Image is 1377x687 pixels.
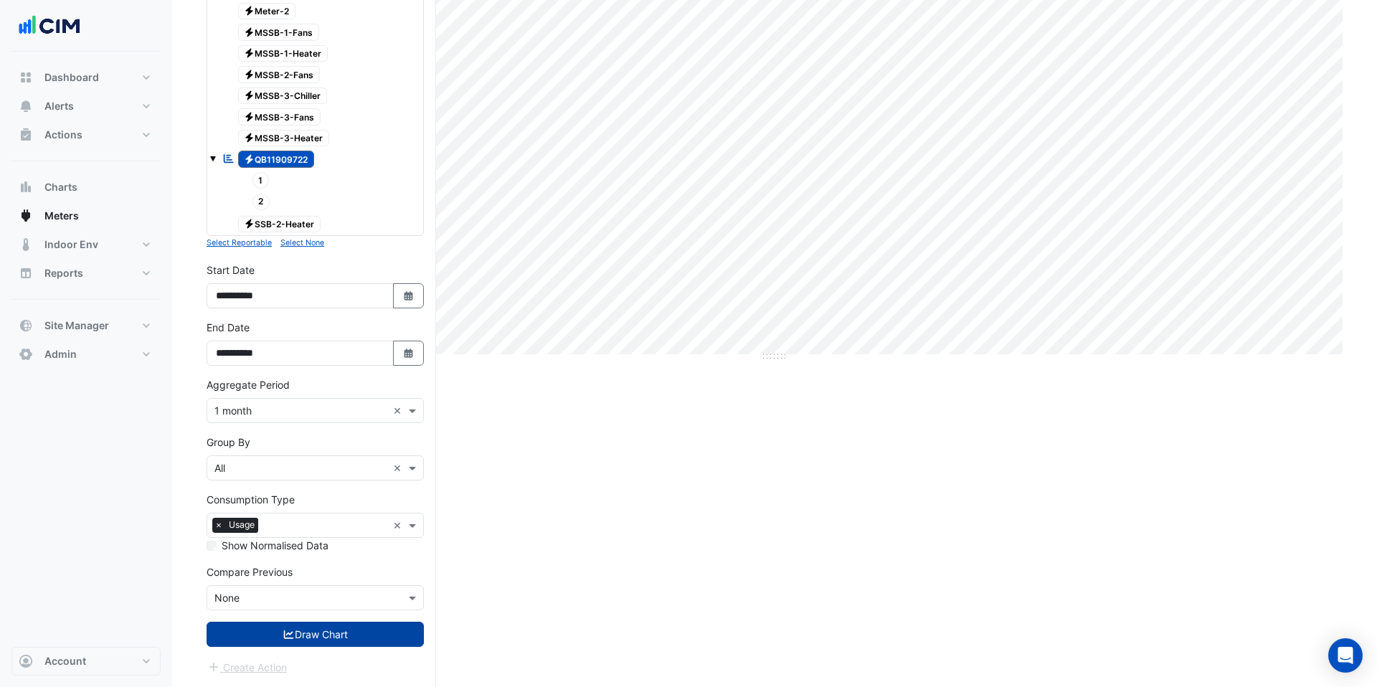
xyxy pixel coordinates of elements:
span: Admin [44,347,77,361]
fa-icon: Electricity [244,27,255,37]
span: Indoor Env [44,237,98,252]
app-icon: Site Manager [19,318,33,333]
label: Consumption Type [207,492,295,507]
span: × [212,518,225,532]
span: QB11909722 [238,151,315,168]
span: Actions [44,128,82,142]
button: Charts [11,173,161,202]
app-icon: Admin [19,347,33,361]
label: Show Normalised Data [222,538,328,553]
span: 1 [252,172,270,189]
button: Meters [11,202,161,230]
img: Company Logo [17,11,82,40]
button: Admin [11,340,161,369]
button: Select None [280,236,324,249]
span: Reports [44,266,83,280]
label: Group By [207,435,250,450]
span: Dashboard [44,70,99,85]
div: Open Intercom Messenger [1328,638,1363,673]
fa-icon: Reportable [222,152,235,164]
button: Dashboard [11,63,161,92]
app-icon: Dashboard [19,70,33,85]
span: SSB-2-Heater [238,216,321,233]
span: Meters [44,209,79,223]
span: Meter-2 [238,3,296,20]
fa-icon: Electricity [244,48,255,59]
app-icon: Actions [19,128,33,142]
small: Select None [280,238,324,247]
span: Account [44,654,86,668]
span: Usage [225,518,258,532]
app-icon: Alerts [19,99,33,113]
app-icon: Meters [19,209,33,223]
app-icon: Charts [19,180,33,194]
app-icon: Reports [19,266,33,280]
span: Clear [393,518,405,533]
small: Select Reportable [207,238,272,247]
span: MSSB-3-Chiller [238,87,328,105]
button: Site Manager [11,311,161,340]
span: MSSB-2-Fans [238,66,321,83]
label: Compare Previous [207,564,293,579]
button: Select Reportable [207,236,272,249]
button: Indoor Env [11,230,161,259]
fa-icon: Electricity [244,153,255,164]
app-escalated-ticket-create-button: Please draw the charts first [207,660,288,672]
label: End Date [207,320,250,335]
span: Alerts [44,99,74,113]
fa-icon: Electricity [244,90,255,101]
span: Clear [393,460,405,475]
span: Charts [44,180,77,194]
fa-icon: Select Date [402,347,415,359]
fa-icon: Electricity [244,6,255,16]
button: Account [11,647,161,676]
span: Clear [393,403,405,418]
fa-icon: Electricity [244,111,255,122]
fa-icon: Electricity [244,69,255,80]
button: Draw Chart [207,622,424,647]
fa-icon: Electricity [244,219,255,229]
span: MSSB-1-Fans [238,24,320,41]
label: Start Date [207,262,255,278]
app-icon: Indoor Env [19,237,33,252]
span: MSSB-3-Heater [238,130,330,147]
fa-icon: Electricity [244,133,255,143]
button: Actions [11,120,161,149]
span: MSSB-1-Heater [238,45,328,62]
span: 2 [252,194,270,210]
span: Site Manager [44,318,109,333]
span: MSSB-3-Fans [238,108,321,125]
button: Alerts [11,92,161,120]
fa-icon: Select Date [402,290,415,302]
label: Aggregate Period [207,377,290,392]
button: Reports [11,259,161,288]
